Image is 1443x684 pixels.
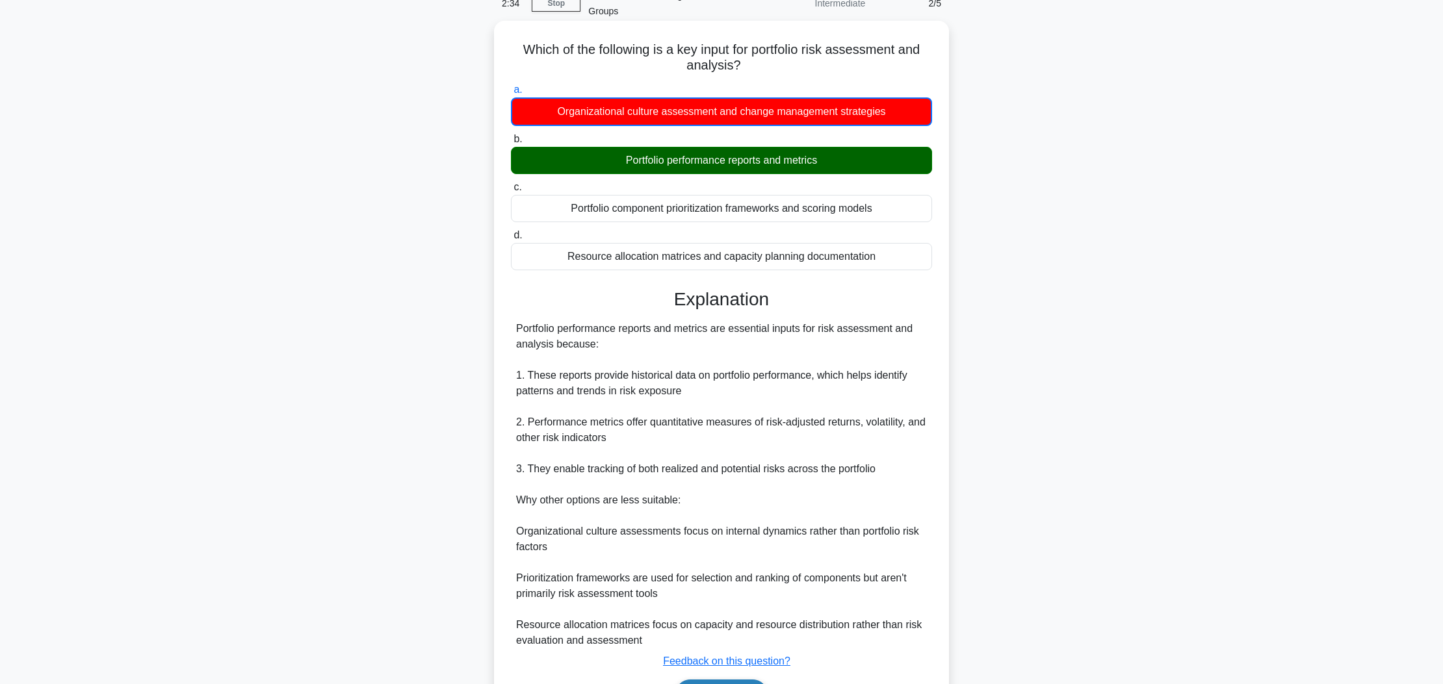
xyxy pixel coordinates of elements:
[511,243,932,270] div: Resource allocation matrices and capacity planning documentation
[511,97,932,126] div: Organizational culture assessment and change management strategies
[511,147,932,174] div: Portfolio performance reports and metrics
[663,655,790,666] a: Feedback on this question?
[511,195,932,222] div: Portfolio component prioritization frameworks and scoring models
[519,288,924,310] h3: Explanation
[510,42,933,74] h5: Which of the following is a key input for portfolio risk assessment and analysis?
[513,229,522,240] span: d.
[513,84,522,95] span: a.
[513,133,522,144] span: b.
[513,181,521,192] span: c.
[516,321,927,648] div: Portfolio performance reports and metrics are essential inputs for risk assessment and analysis b...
